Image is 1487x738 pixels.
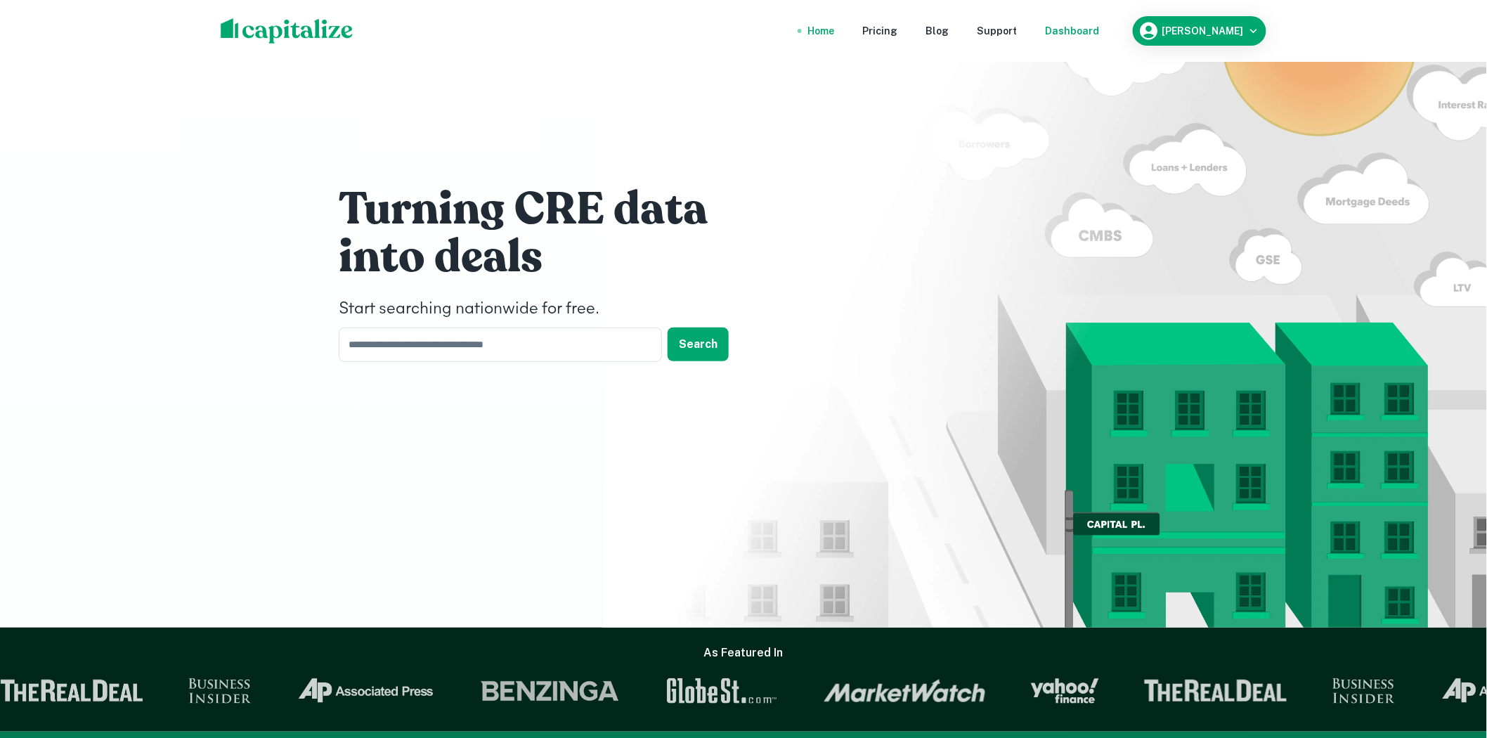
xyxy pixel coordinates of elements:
[339,297,760,322] h4: Start searching nationwide for free.
[476,678,616,704] img: Benzinga
[704,645,784,661] h6: As Featured In
[1045,23,1099,39] a: Dashboard
[977,23,1017,39] a: Support
[1328,678,1391,704] img: Business Insider
[1027,678,1095,704] img: Yahoo Finance
[1162,26,1244,36] h6: [PERSON_NAME]
[1417,626,1487,693] iframe: Chat Widget
[1140,680,1283,702] img: The Real Deal
[339,229,760,285] h1: into deals
[668,328,729,361] button: Search
[862,23,897,39] a: Pricing
[221,18,353,44] img: capitalize-logo.png
[661,678,774,704] img: GlobeSt
[807,23,834,39] a: Home
[1133,16,1266,46] button: [PERSON_NAME]
[819,679,982,703] img: Market Watch
[339,181,760,238] h1: Turning CRE data
[292,678,431,704] img: Associated Press
[926,23,949,39] a: Blog
[184,678,247,704] img: Business Insider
